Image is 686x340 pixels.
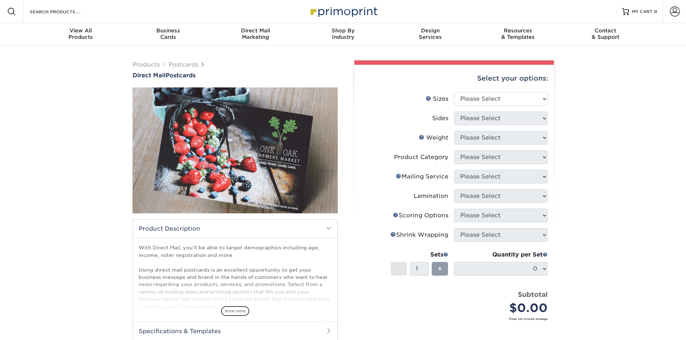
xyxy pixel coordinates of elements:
input: SEARCH PRODUCTS..... [29,7,99,16]
a: Contact& Support [562,23,649,46]
img: Direct Mail 01 [133,80,338,221]
div: Product Category [394,153,448,162]
div: Quantity per Set [454,250,548,259]
div: Lamination [414,192,448,200]
span: Contact [562,27,649,34]
span: Resources [474,27,562,34]
span: Business [124,27,212,34]
strong: Subtotal [518,290,548,298]
div: Mailing Service [396,172,448,181]
div: Shrink Wrapping [390,231,448,239]
div: Select your options: [360,65,548,92]
span: Design [387,27,474,34]
a: Postcards [169,61,198,68]
span: Direct Mail [133,72,166,79]
p: With Direct Mail, you’ll be able to target demographics including age, income, voter registration... [139,244,332,310]
div: Sets [391,250,448,259]
a: View AllProducts [37,23,125,46]
a: Products [133,61,160,68]
div: Products [37,27,125,40]
span: Direct Mail [212,27,299,34]
div: & Templates [474,27,562,40]
span: - [397,263,400,274]
div: Industry [299,27,387,40]
div: Scoring Options [393,211,448,220]
a: Resources& Templates [474,23,562,46]
a: Direct MailPostcards [133,72,338,79]
a: DesignServices [387,23,474,46]
div: Marketing [212,27,299,40]
a: Shop ByIndustry [299,23,387,46]
a: BusinessCards [124,23,212,46]
div: Cards [124,27,212,40]
a: Direct MailMarketing [212,23,299,46]
span: View All [37,27,125,34]
div: $0.00 [459,299,548,317]
span: 0 [654,9,657,14]
small: *Does not include postage [366,317,548,321]
span: show more [221,306,249,316]
div: Sides [432,114,448,123]
img: Primoprint [307,4,379,19]
h2: Product Description [133,219,337,238]
span: + [438,263,442,274]
div: Sizes [426,95,448,103]
h1: Postcards [133,72,338,79]
span: Shop By [299,27,387,34]
div: Services [387,27,474,40]
div: & Support [562,27,649,40]
span: MY CART [632,9,653,15]
div: Weight [419,133,448,142]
